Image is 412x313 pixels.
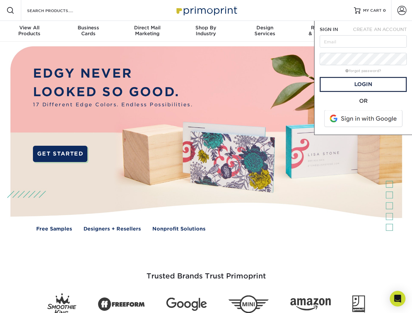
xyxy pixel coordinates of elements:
img: Goodwill [352,295,365,313]
span: Direct Mail [118,25,176,31]
span: Shop By [176,25,235,31]
div: Marketing [118,25,176,37]
h3: Trusted Brands Trust Primoprint [15,256,397,288]
a: GET STARTED [33,146,87,162]
span: 0 [383,8,386,13]
div: & Templates [294,25,353,37]
a: DesignServices [236,21,294,42]
span: 17 Different Edge Colors. Endless Possibilities. [33,101,193,109]
a: forgot password? [345,69,381,73]
a: Resources& Templates [294,21,353,42]
span: SIGN IN [320,27,338,32]
div: Open Intercom Messenger [390,291,405,306]
span: MY CART [363,8,382,13]
span: Business [59,25,117,31]
a: Free Samples [36,225,72,233]
a: Shop ByIndustry [176,21,235,42]
div: Services [236,25,294,37]
span: Resources [294,25,353,31]
p: EDGY NEVER [33,64,193,83]
input: SEARCH PRODUCTS..... [26,7,90,14]
img: Amazon [290,298,331,311]
img: Google [166,298,207,311]
span: CREATE AN ACCOUNT [353,27,407,32]
a: Designers + Resellers [84,225,141,233]
a: BusinessCards [59,21,117,42]
span: Design [236,25,294,31]
a: Direct MailMarketing [118,21,176,42]
a: Login [320,77,407,92]
p: LOOKED SO GOOD. [33,83,193,101]
input: Email [320,35,407,48]
iframe: Google Customer Reviews [2,293,55,311]
div: Cards [59,25,117,37]
div: OR [320,97,407,105]
a: Nonprofit Solutions [152,225,206,233]
img: Primoprint [174,3,239,17]
div: Industry [176,25,235,37]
